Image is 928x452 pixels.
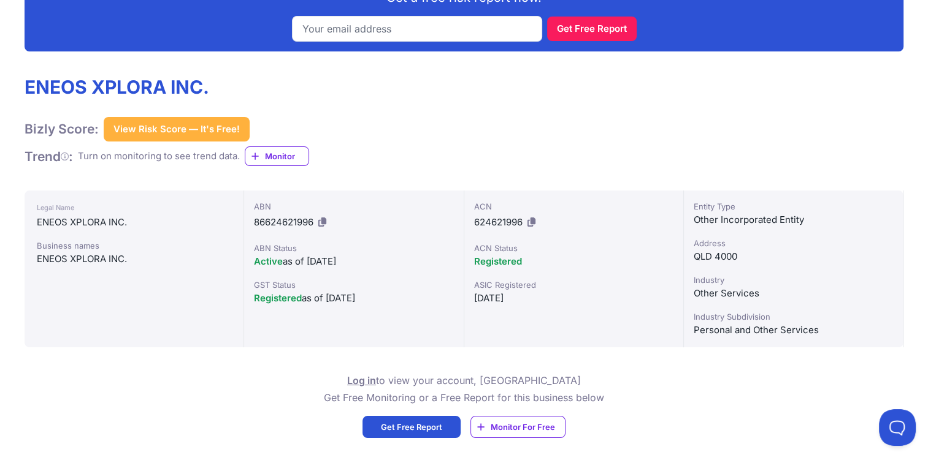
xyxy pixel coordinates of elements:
[694,213,893,227] div: Other Incorporated Entity
[245,146,309,166] a: Monitor
[292,16,542,42] input: Your email address
[25,76,309,98] h1: ENEOS XPLORA INC.
[254,255,283,267] span: Active
[37,252,231,266] div: ENEOS XPLORA INC.
[694,237,893,249] div: Address
[347,374,376,386] a: Log in
[474,216,523,228] span: 624621996
[37,215,231,230] div: ENEOS XPLORA INC.
[474,291,673,306] div: [DATE]
[254,279,453,291] div: GST Status
[362,416,461,438] a: Get Free Report
[694,286,893,301] div: Other Services
[694,311,893,323] div: Industry Subdivision
[474,279,673,291] div: ASIC Registered
[694,323,893,337] div: Personal and Other Services
[694,249,893,264] div: QLD 4000
[694,200,893,213] div: Entity Type
[254,254,453,269] div: as of [DATE]
[254,216,313,228] span: 86624621996
[25,148,73,165] h1: Trend :
[381,421,442,433] span: Get Free Report
[254,200,453,213] div: ABN
[104,117,250,141] button: View Risk Score — It's Free!
[37,200,231,215] div: Legal Name
[474,255,522,267] span: Registered
[694,274,893,286] div: Industry
[265,150,309,162] span: Monitor
[491,421,555,433] span: Monitor For Free
[37,239,231,252] div: Business names
[254,242,453,254] div: ABN Status
[254,292,302,304] span: Registered
[474,200,673,213] div: ACN
[470,416,566,438] a: Monitor For Free
[474,242,673,254] div: ACN Status
[547,17,637,41] button: Get Free Report
[254,291,453,306] div: as of [DATE]
[879,409,916,446] iframe: Toggle Customer Support
[78,149,240,164] div: Turn on monitoring to see trend data.
[25,121,99,137] h1: Bizly Score:
[324,372,604,406] p: to view your account, [GEOGRAPHIC_DATA] Get Free Monitoring or a Free Report for this business below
